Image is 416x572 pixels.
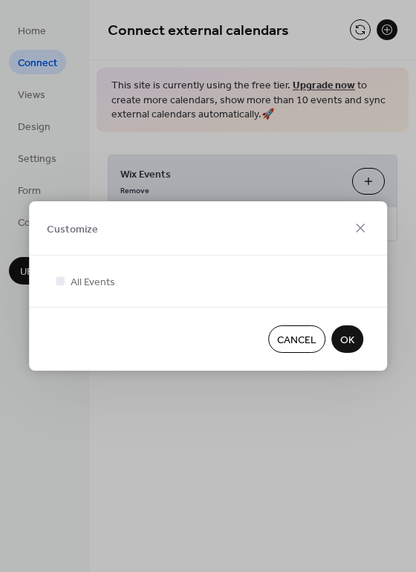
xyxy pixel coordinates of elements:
[71,275,115,290] span: All Events
[277,333,316,348] span: Cancel
[331,325,363,353] button: OK
[47,221,98,237] span: Customize
[340,333,354,348] span: OK
[268,325,325,353] button: Cancel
